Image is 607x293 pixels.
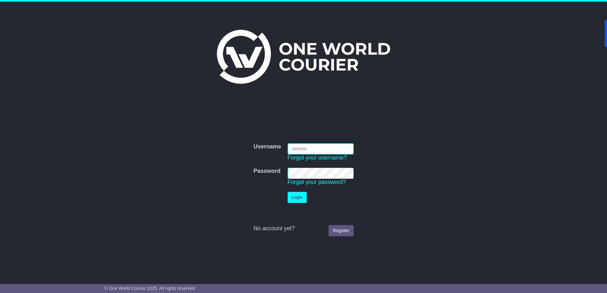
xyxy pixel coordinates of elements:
[288,192,307,203] button: Login
[288,154,347,161] a: Forgot your username?
[253,225,353,232] div: No account yet?
[253,168,280,175] label: Password
[288,179,346,185] a: Forgot your password?
[329,225,353,236] a: Register
[104,286,196,291] span: © One World Courier 2025. All rights reserved.
[217,30,390,84] img: One World
[253,143,281,150] label: Username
